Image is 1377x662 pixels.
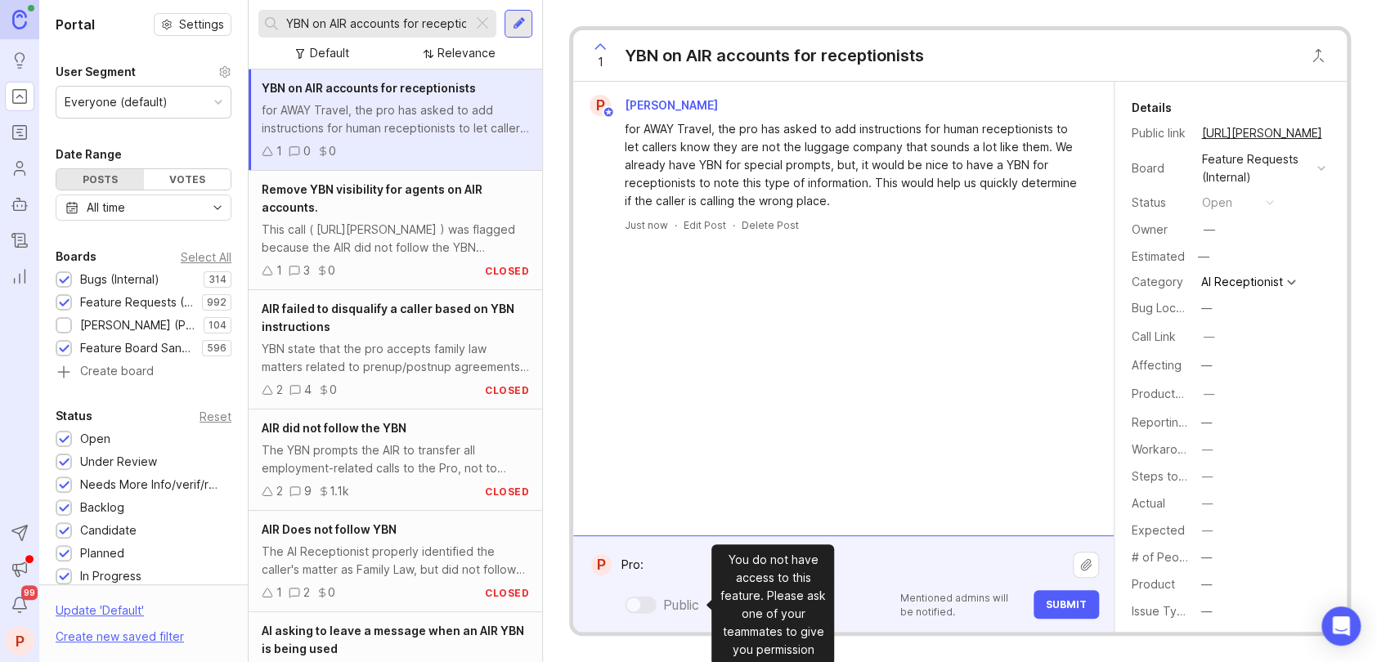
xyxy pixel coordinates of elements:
div: Default [310,44,349,62]
label: Urgency [1131,631,1177,645]
div: — [1203,385,1214,403]
div: Backlog [80,499,124,517]
div: — [1201,467,1213,485]
div: — [1200,629,1212,647]
div: closed [485,586,529,600]
button: Close button [1302,39,1334,72]
div: Planned [80,544,124,562]
label: Bug Location [1131,301,1202,315]
div: — [1200,299,1212,317]
div: Votes [144,169,231,190]
span: AI asking to leave a message when an AIR YBN is being used [262,624,524,655]
div: 0 [328,262,335,280]
a: Reporting [5,262,34,291]
div: for AWAY Travel, the pro has asked to add instructions for human receptionists to let callers kno... [262,101,529,137]
div: 0 [330,381,337,399]
div: Select All [181,253,231,262]
div: — [1201,441,1213,458]
div: Board [1131,159,1188,177]
div: — [1203,221,1214,239]
button: Call Link [1198,326,1219,347]
div: Reset [200,412,231,421]
div: [PERSON_NAME] (Public) [80,316,195,334]
img: member badge [603,106,615,119]
div: YBN state that the pro accepts family law matters related to prenup/postnup agreements. However, ... [262,340,529,376]
div: P [590,95,611,116]
a: Ideas [5,46,34,75]
div: · [733,218,735,232]
div: 4 [304,381,312,399]
button: Announcements [5,554,34,584]
label: Actual [1131,496,1164,510]
div: Feature Requests (Internal) [1201,150,1311,186]
div: In Progress [80,567,141,585]
div: 0 [329,142,336,160]
div: Candidate [80,521,137,539]
p: Mentioned admins will be notified. [900,591,1024,619]
button: ProductboardID [1198,383,1219,405]
div: Posts [56,169,144,190]
img: Canny Home [12,10,27,29]
button: Steps to Reproduce [1196,466,1218,487]
button: Send to Autopilot [5,518,34,548]
a: Users [5,154,34,183]
div: Create new saved filter [56,628,184,646]
button: Settings [154,13,231,36]
span: [PERSON_NAME] [625,98,718,112]
a: Just now [625,218,668,232]
label: Workaround [1131,442,1197,456]
span: Settings [179,16,224,33]
svg: toggle icon [204,201,231,214]
button: Actual [1196,493,1218,514]
span: Remove YBN visibility for agents on AIR accounts. [262,182,482,214]
label: Steps to Reproduce [1131,469,1242,483]
div: Boards [56,247,96,266]
div: Public [663,595,699,615]
span: 1 [598,53,603,71]
label: Expected [1131,523,1184,537]
div: 1 [276,584,282,602]
label: Reporting Team [1131,415,1218,429]
div: 1 [276,262,282,280]
button: P [5,626,34,655]
div: Needs More Info/verif/repro [80,476,223,494]
a: P[PERSON_NAME] [580,95,731,116]
label: Issue Type [1131,604,1191,618]
a: [URL][PERSON_NAME] [1196,123,1326,144]
div: Feature Requests (Internal) [80,293,194,311]
div: Update ' Default ' [56,602,144,628]
div: Edit Post [684,218,726,232]
p: 104 [209,319,227,332]
div: Under Review [80,453,157,471]
div: User Segment [56,62,136,82]
div: — [1203,328,1214,346]
label: # of People Affected [1131,550,1247,564]
div: — [1192,246,1213,267]
div: 0 [303,142,311,160]
span: YBN on AIR accounts for receptionists [262,81,476,95]
div: 1.1k [330,482,349,500]
div: Public link [1131,124,1188,142]
div: open [1201,194,1231,212]
a: Remove YBN visibility for agents on AIR accounts.This call ( [URL][PERSON_NAME] ) was flagged bec... [249,171,542,290]
a: Changelog [5,226,34,255]
div: 2 [276,482,283,500]
div: Delete Post [742,218,799,232]
div: 3 [303,262,310,280]
div: Category [1131,273,1188,291]
div: This call ( [URL][PERSON_NAME] ) was flagged because the AIR did not follow the YBN instructions,... [262,221,529,257]
div: YBN on AIR accounts for receptionists [625,44,924,67]
div: Relevance [437,44,496,62]
div: AI Receptionist [1200,276,1282,288]
button: Workaround [1196,439,1218,460]
span: 99 [21,585,38,600]
div: — [1200,356,1212,374]
div: 2 [303,584,310,602]
p: 596 [207,342,227,355]
div: P [591,554,612,575]
span: AIR failed to disqualify a caller based on YBN instructions [262,302,514,333]
label: Call Link [1131,329,1175,343]
button: Upload file [1073,552,1099,578]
